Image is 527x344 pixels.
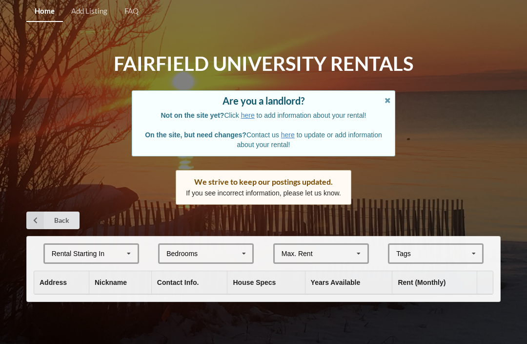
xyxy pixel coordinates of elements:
[241,111,255,119] a: here
[186,177,341,187] div: We strive to keep our postings updated.
[305,271,392,294] th: Years Available
[89,271,151,294] th: Nickname
[142,96,385,106] div: Are you a landlord?
[34,271,89,294] th: Address
[151,271,227,294] th: Contact Info.
[145,131,382,149] span: Contact us to update or add information about your rental!
[161,111,224,119] b: Not on the site yet?
[281,131,295,139] a: here
[282,250,313,257] div: Max. Rent
[161,111,366,119] span: Click to add information about your rental!
[26,212,80,229] a: Back
[114,51,413,76] h1: Fairfield University Rentals
[145,131,246,139] b: On the site, but need changes?
[227,271,304,294] th: House Specs
[392,271,477,294] th: Rent (Monthly)
[186,188,341,198] p: If you see incorrect information, please let us know.
[166,250,198,257] div: Bedrooms
[394,248,425,259] div: Tags
[116,1,147,22] a: FAQ
[52,250,104,257] div: Rental Starting In
[63,1,116,22] a: Add Listing
[26,1,63,22] a: Home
